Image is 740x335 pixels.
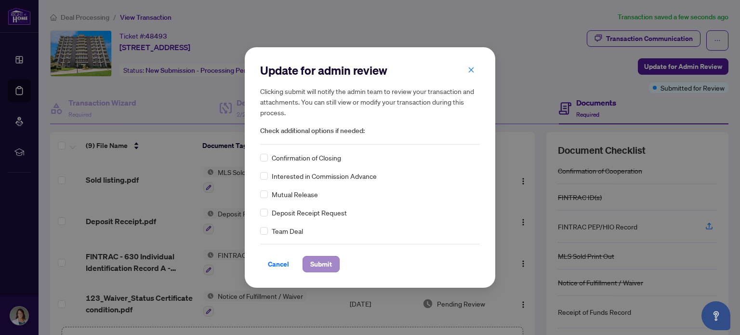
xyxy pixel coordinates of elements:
h5: Clicking submit will notify the admin team to review your transaction and attachments. You can st... [260,86,480,118]
button: Submit [303,256,340,272]
span: Interested in Commission Advance [272,171,377,181]
span: Confirmation of Closing [272,152,341,163]
span: close [468,67,475,73]
span: Check additional options if needed: [260,125,480,136]
span: Submit [310,256,332,272]
span: Deposit Receipt Request [272,207,347,218]
h2: Update for admin review [260,63,480,78]
span: Cancel [268,256,289,272]
button: Open asap [701,301,730,330]
span: Mutual Release [272,189,318,200]
button: Cancel [260,256,297,272]
span: Team Deal [272,226,303,236]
